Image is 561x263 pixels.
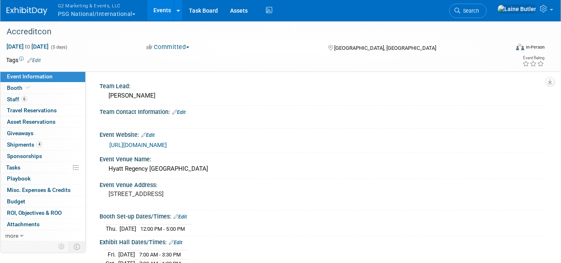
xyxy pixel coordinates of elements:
a: ROI, Objectives & ROO [0,207,85,218]
div: Event Venue Name: [100,153,545,163]
div: Event Website: [100,129,545,139]
span: Booth [7,85,32,91]
img: Format-Inperson.png [516,44,524,50]
a: Edit [173,214,187,220]
td: [DATE] [120,224,136,233]
span: Event Information [7,73,53,80]
span: ROI, Objectives & ROO [7,210,62,216]
span: [GEOGRAPHIC_DATA], [GEOGRAPHIC_DATA] [335,45,437,51]
span: Playbook [7,175,31,182]
img: ExhibitDay [7,7,47,15]
td: Fri. [106,250,118,259]
div: Exhibit Hall Dates/Times: [100,236,545,247]
a: Asset Reservations [0,116,85,127]
span: G2 Marketing & Events, LLC [58,1,135,10]
span: Staff [7,96,27,103]
span: Sponsorships [7,153,42,159]
a: Budget [0,196,85,207]
td: [DATE] [118,250,135,259]
span: Asset Reservations [7,118,55,125]
a: Attachments [0,219,85,230]
span: Shipments [7,141,42,148]
span: more [5,232,18,239]
a: Playbook [0,173,85,184]
a: Sponsorships [0,151,85,162]
span: [DATE] [DATE] [6,43,49,50]
button: Committed [144,43,193,51]
span: Budget [7,198,25,205]
a: Shipments4 [0,139,85,150]
span: Search [460,8,479,14]
td: Toggle Event Tabs [69,241,86,252]
img: Laine Butler [497,4,537,13]
a: Misc. Expenses & Credits [0,185,85,196]
div: In-Person [526,44,545,50]
a: Edit [27,58,41,63]
td: Personalize Event Tab Strip [55,241,69,252]
a: Search [449,4,487,18]
div: Team Contact Information: [100,106,545,116]
span: Misc. Expenses & Credits [7,187,71,193]
a: Edit [141,132,155,138]
a: Staff6 [0,94,85,105]
a: more [0,230,85,241]
td: Tags [6,56,41,64]
a: Edit [169,240,182,245]
div: Hyatt Regency [GEOGRAPHIC_DATA] [106,163,539,175]
pre: [STREET_ADDRESS] [109,190,276,198]
a: Tasks [0,162,85,173]
div: Event Format [465,42,545,55]
span: Attachments [7,221,40,227]
div: Event Rating [522,56,544,60]
a: [URL][DOMAIN_NAME] [109,142,167,148]
div: Accreditcon [4,25,499,39]
div: Team Lead: [100,80,545,90]
span: Travel Reservations [7,107,57,114]
a: Booth [0,82,85,94]
i: Booth reservation complete [26,85,30,90]
div: [PERSON_NAME] [106,89,539,102]
a: Edit [172,109,186,115]
a: Giveaways [0,128,85,139]
span: 4 [36,141,42,147]
div: Event Venue Address: [100,179,545,189]
span: Tasks [6,164,20,171]
span: 12:00 PM - 5:00 PM [140,226,185,232]
td: Thu. [106,224,120,233]
a: Travel Reservations [0,105,85,116]
span: 6 [21,96,27,102]
a: Event Information [0,71,85,82]
span: to [24,43,31,50]
span: 7:00 AM - 3:30 PM [139,252,181,258]
div: Booth Set-up Dates/Times: [100,210,545,221]
span: (5 days) [50,45,67,50]
span: Giveaways [7,130,33,136]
